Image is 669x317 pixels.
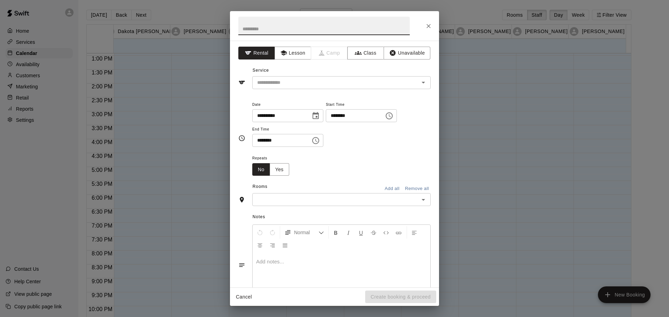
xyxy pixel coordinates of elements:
span: Start Time [326,100,397,110]
button: Add all [381,183,403,194]
span: Rooms [253,184,268,189]
span: End Time [252,125,323,134]
span: Service [253,68,269,73]
button: Cancel [233,291,255,303]
button: Format Italics [343,226,354,239]
button: No [252,163,270,176]
svg: Notes [238,262,245,269]
button: Class [347,47,384,60]
button: Choose time, selected time is 5:00 PM [382,109,396,123]
button: Center Align [254,239,266,251]
button: Choose date, selected date is Sep 17, 2025 [309,109,323,123]
button: Insert Code [380,226,392,239]
span: Repeats [252,154,295,163]
button: Lesson [275,47,311,60]
button: Open [418,78,428,87]
button: Right Align [267,239,278,251]
button: Yes [270,163,289,176]
span: Date [252,100,323,110]
button: Undo [254,226,266,239]
button: Rental [238,47,275,60]
span: Camps can only be created in the Services page [311,47,348,60]
button: Redo [267,226,278,239]
button: Format Bold [330,226,342,239]
svg: Timing [238,135,245,142]
button: Open [418,195,428,205]
span: Notes [253,212,431,223]
svg: Service [238,79,245,86]
button: Unavailable [384,47,430,60]
button: Left Align [408,226,420,239]
button: Justify Align [279,239,291,251]
button: Close [422,20,435,32]
div: outlined button group [252,163,289,176]
button: Format Underline [355,226,367,239]
button: Remove all [403,183,431,194]
button: Choose time, selected time is 5:30 PM [309,134,323,148]
button: Formatting Options [282,226,327,239]
span: Normal [294,229,318,236]
button: Format Strikethrough [368,226,379,239]
svg: Rooms [238,196,245,203]
button: Insert Link [393,226,405,239]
